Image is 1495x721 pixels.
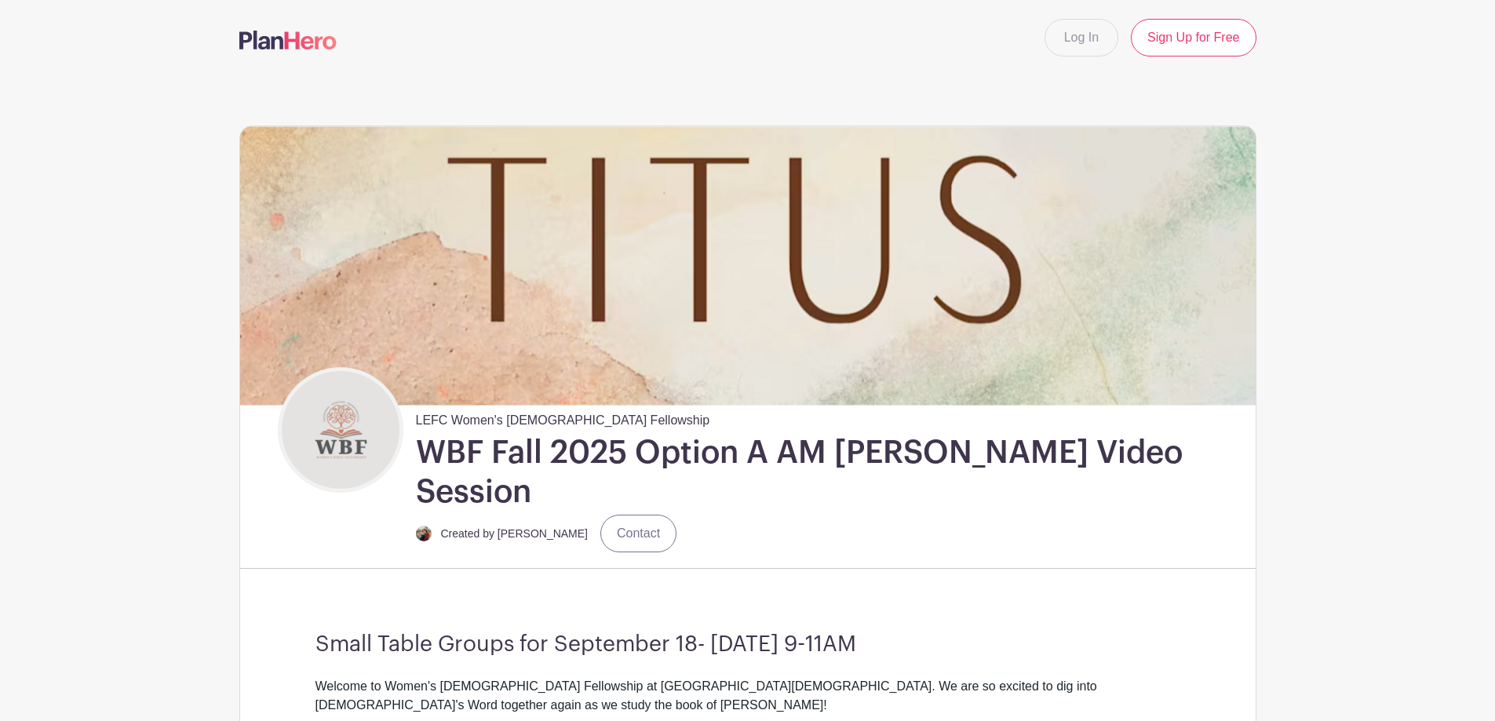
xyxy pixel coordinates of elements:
img: 1FBAD658-73F6-4E4B-B59F-CB0C05CD4BD1.jpeg [416,526,432,541]
img: Website%20-%20coming%20soon.png [240,126,1256,405]
small: Created by [PERSON_NAME] [441,527,589,540]
h3: Small Table Groups for September 18- [DATE] 9-11AM [315,632,1180,658]
a: Sign Up for Free [1131,19,1256,56]
h1: WBF Fall 2025 Option A AM [PERSON_NAME] Video Session [416,433,1249,512]
a: Log In [1045,19,1118,56]
img: logo-507f7623f17ff9eddc593b1ce0a138ce2505c220e1c5a4e2b4648c50719b7d32.svg [239,31,337,49]
span: LEFC Women's [DEMOGRAPHIC_DATA] Fellowship [416,405,710,430]
img: WBF%20LOGO.png [282,371,399,489]
a: Contact [600,515,676,552]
